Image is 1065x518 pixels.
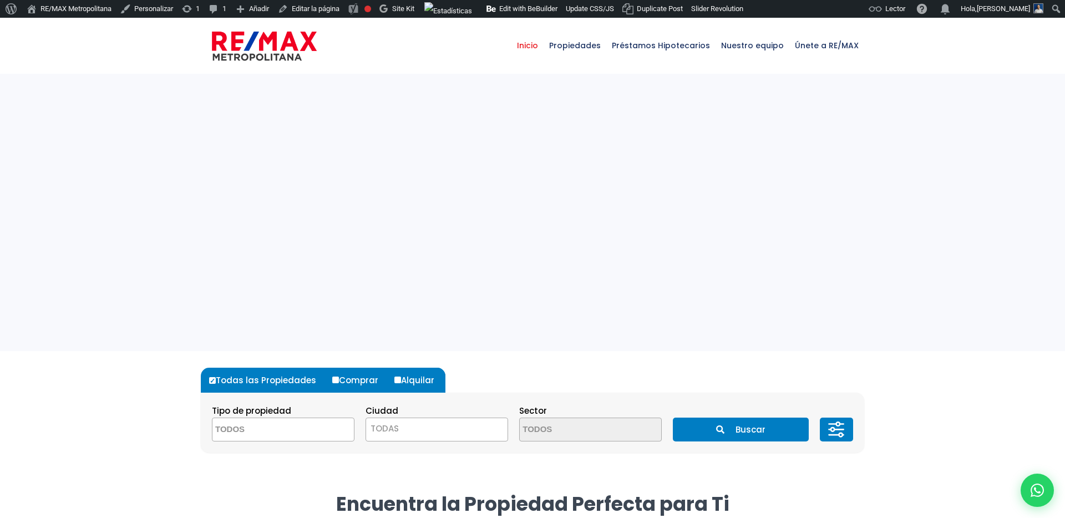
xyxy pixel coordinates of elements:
input: Todas las Propiedades [209,377,216,384]
a: Inicio [511,18,544,73]
label: Comprar [329,368,389,393]
span: Propiedades [544,29,606,62]
span: Préstamos Hipotecarios [606,29,716,62]
strong: Encuentra la Propiedad Perfecta para Ti [336,490,729,517]
img: remax-metropolitana-logo [212,29,317,63]
span: Inicio [511,29,544,62]
textarea: Search [520,418,627,442]
span: Ciudad [366,405,398,417]
span: Únete a RE/MAX [789,29,864,62]
button: Buscar [673,418,808,441]
span: Site Kit [392,4,414,13]
a: Únete a RE/MAX [789,18,864,73]
span: Slider Revolution [691,4,743,13]
span: TODAS [371,423,399,434]
label: Alquilar [392,368,445,393]
span: [PERSON_NAME] [977,4,1030,13]
img: Visitas de 48 horas. Haz clic para ver más estadísticas del sitio. [424,2,472,20]
label: Todas las Propiedades [206,368,327,393]
textarea: Search [212,418,320,442]
a: Propiedades [544,18,606,73]
input: Comprar [332,377,339,383]
span: Nuestro equipo [716,29,789,62]
span: TODAS [366,418,508,441]
a: Nuestro equipo [716,18,789,73]
a: RE/MAX Metropolitana [212,18,317,73]
span: TODAS [366,421,508,436]
div: Frase clave objetivo no establecida [364,6,371,12]
span: Sector [519,405,547,417]
input: Alquilar [394,377,401,383]
span: Tipo de propiedad [212,405,291,417]
a: Préstamos Hipotecarios [606,18,716,73]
